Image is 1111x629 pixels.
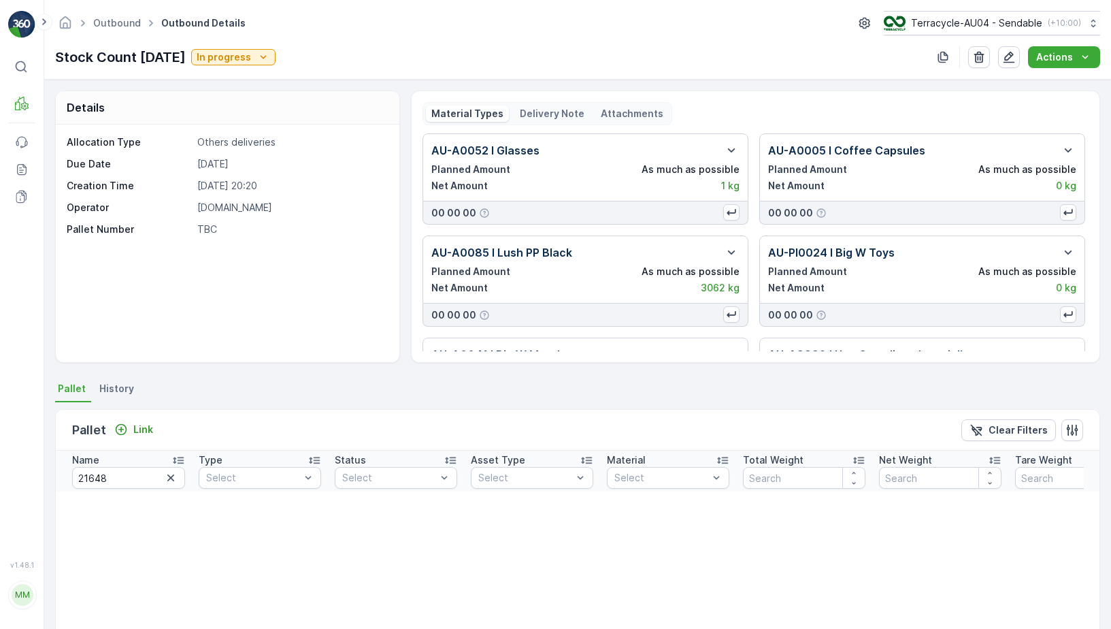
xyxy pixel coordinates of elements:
[642,163,740,176] p: As much as possible
[879,467,1001,489] input: Search
[768,142,925,159] p: AU-A0005 I Coffee Capsules
[911,16,1042,30] p: Terracycle-AU04 - Sendable
[978,163,1076,176] p: As much as possible
[342,471,436,485] p: Select
[1036,50,1073,64] p: Actions
[1056,179,1076,193] p: 0 kg
[768,206,813,220] p: 00 00 00
[72,467,185,489] input: Search
[607,453,646,467] p: Material
[431,163,510,176] p: Planned Amount
[58,20,73,32] a: Homepage
[335,453,366,467] p: Status
[1056,281,1076,295] p: 0 kg
[768,163,847,176] p: Planned Amount
[72,421,106,440] p: Pallet
[768,244,895,261] p: AU-PI0024 I Big W Toys
[431,179,488,193] p: Net Amount
[884,11,1100,35] button: Terracycle-AU04 - Sendable(+10:00)
[478,471,572,485] p: Select
[12,584,33,606] div: MM
[642,265,740,278] p: As much as possible
[816,208,827,219] div: Help Tooltip Icon
[471,453,525,467] p: Asset Type
[601,107,663,120] p: Attachments
[199,453,222,467] p: Type
[197,201,385,214] p: [DOMAIN_NAME]
[721,179,740,193] p: 1 kg
[58,382,86,396] span: Pallet
[431,206,476,220] p: 00 00 00
[768,281,825,295] p: Net Amount
[206,471,300,485] p: Select
[67,135,192,149] p: Allocation Type
[191,49,276,65] button: In progress
[72,453,99,467] p: Name
[989,423,1048,437] p: Clear Filters
[479,208,490,219] div: Help Tooltip Icon
[99,382,134,396] span: History
[8,572,35,618] button: MM
[614,471,708,485] p: Select
[768,179,825,193] p: Net Amount
[961,419,1056,441] button: Clear Filters
[197,179,385,193] p: [DATE] 20:20
[816,310,827,321] div: Help Tooltip Icon
[431,346,560,363] p: AU-A0041 I Big W Metal
[93,17,141,29] a: Outbound
[431,281,488,295] p: Net Amount
[879,453,932,467] p: Net Weight
[479,310,490,321] div: Help Tooltip Icon
[1028,46,1100,68] button: Actions
[1015,453,1072,467] p: Tare Weight
[768,346,965,363] p: AU-A9998 I Non Compliant (special)
[768,308,813,322] p: 00 00 00
[978,265,1076,278] p: As much as possible
[701,281,740,295] p: 3062 kg
[520,107,584,120] p: Delivery Note
[431,308,476,322] p: 00 00 00
[431,142,540,159] p: AU-A0052 I Glasses
[743,467,865,489] input: Search
[133,423,153,436] p: Link
[109,421,159,438] button: Link
[884,16,906,31] img: terracycle_logo.png
[768,265,847,278] p: Planned Amount
[197,223,385,236] p: TBC
[197,50,251,64] p: In progress
[55,47,186,67] p: Stock Count [DATE]
[8,561,35,569] span: v 1.48.1
[67,157,192,171] p: Due Date
[67,99,105,116] p: Details
[431,244,572,261] p: AU-A0085 I Lush PP Black
[431,107,503,120] p: Material Types
[67,179,192,193] p: Creation Time
[197,157,385,171] p: [DATE]
[67,223,192,236] p: Pallet Number
[8,11,35,38] img: logo
[1048,18,1081,29] p: ( +10:00 )
[197,135,385,149] p: Others deliveries
[743,453,803,467] p: Total Weight
[159,16,248,30] span: Outbound Details
[67,201,192,214] p: Operator
[431,265,510,278] p: Planned Amount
